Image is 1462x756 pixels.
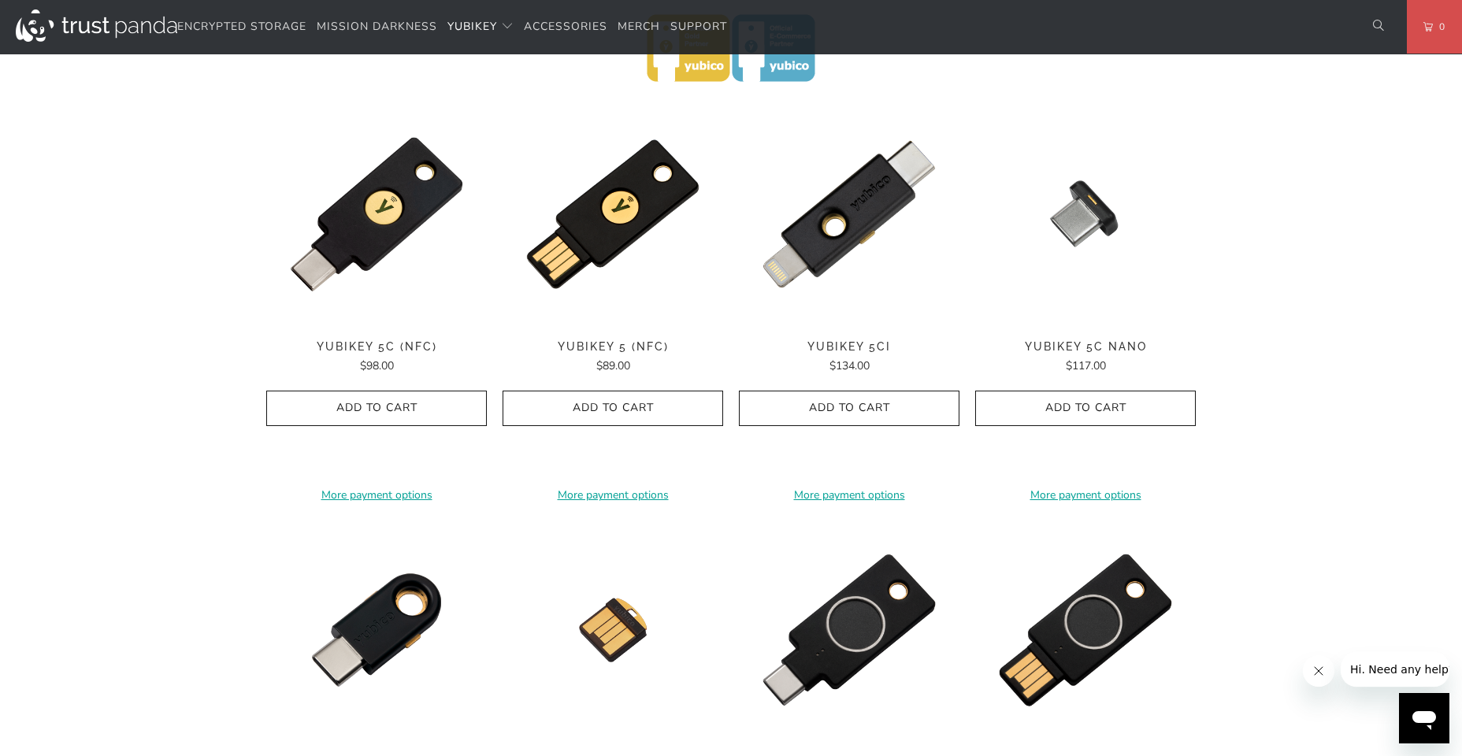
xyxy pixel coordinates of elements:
span: Mission Darkness [317,19,437,34]
a: Mission Darkness [317,9,437,46]
span: YubiKey [447,19,497,34]
summary: YubiKey [447,9,514,46]
span: YubiKey 5Ci [739,340,959,354]
a: YubiKey 5C Nano - Trust Panda YubiKey 5C Nano - Trust Panda [975,104,1196,324]
a: More payment options [266,487,487,504]
a: YubiKey Bio (FIDO Edition) - Trust Panda YubiKey Bio (FIDO Edition) - Trust Panda [975,520,1196,740]
span: Add to Cart [283,402,470,415]
a: YubiKey 5Ci $134.00 [739,340,959,375]
span: YubiKey 5 (NFC) [503,340,723,354]
a: YubiKey 5Ci - Trust Panda YubiKey 5Ci - Trust Panda [739,104,959,324]
img: YubiKey C Bio (FIDO Edition) - Trust Panda [739,520,959,740]
span: Add to Cart [992,402,1179,415]
iframe: Message from company [1341,652,1449,687]
button: Add to Cart [975,391,1196,426]
a: YubiKey 5C (NFC) - Trust Panda YubiKey 5C (NFC) - Trust Panda [266,104,487,324]
a: More payment options [503,487,723,504]
span: $98.00 [360,358,394,373]
a: YubiKey 5C Nano $117.00 [975,340,1196,375]
a: YubiKey 5 (NFC) - Trust Panda YubiKey 5 (NFC) - Trust Panda [503,104,723,324]
a: More payment options [739,487,959,504]
a: More payment options [975,487,1196,504]
a: YubiKey 5 (NFC) $89.00 [503,340,723,375]
span: $117.00 [1066,358,1106,373]
a: Accessories [524,9,607,46]
span: Add to Cart [755,402,943,415]
a: YubiKey 5 Nano - Trust Panda YubiKey 5 Nano - Trust Panda [503,520,723,740]
span: Merch [618,19,660,34]
span: Support [670,19,727,34]
a: Merch [618,9,660,46]
img: YubiKey 5C - Trust Panda [266,520,487,740]
button: Add to Cart [739,391,959,426]
span: YubiKey 5C (NFC) [266,340,487,354]
span: Hi. Need any help? [9,11,113,24]
img: YubiKey Bio (FIDO Edition) - Trust Panda [975,520,1196,740]
button: Add to Cart [266,391,487,426]
span: $134.00 [829,358,870,373]
span: $89.00 [596,358,630,373]
span: Add to Cart [519,402,707,415]
a: YubiKey C Bio (FIDO Edition) - Trust Panda YubiKey C Bio (FIDO Edition) - Trust Panda [739,520,959,740]
a: Encrypted Storage [177,9,306,46]
span: Encrypted Storage [177,19,306,34]
nav: Translation missing: en.navigation.header.main_nav [177,9,727,46]
img: YubiKey 5C (NFC) - Trust Panda [266,104,487,324]
img: YubiKey 5 (NFC) - Trust Panda [503,104,723,324]
img: YubiKey 5Ci - Trust Panda [739,104,959,324]
button: Add to Cart [503,391,723,426]
span: YubiKey 5C Nano [975,340,1196,354]
iframe: Close message [1303,655,1334,687]
span: 0 [1433,18,1445,35]
iframe: Button to launch messaging window [1399,693,1449,743]
img: YubiKey 5 Nano - Trust Panda [503,520,723,740]
span: Accessories [524,19,607,34]
a: YubiKey 5C - Trust Panda YubiKey 5C - Trust Panda [266,520,487,740]
img: YubiKey 5C Nano - Trust Panda [975,104,1196,324]
a: Support [670,9,727,46]
img: Trust Panda Australia [16,9,177,42]
a: YubiKey 5C (NFC) $98.00 [266,340,487,375]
